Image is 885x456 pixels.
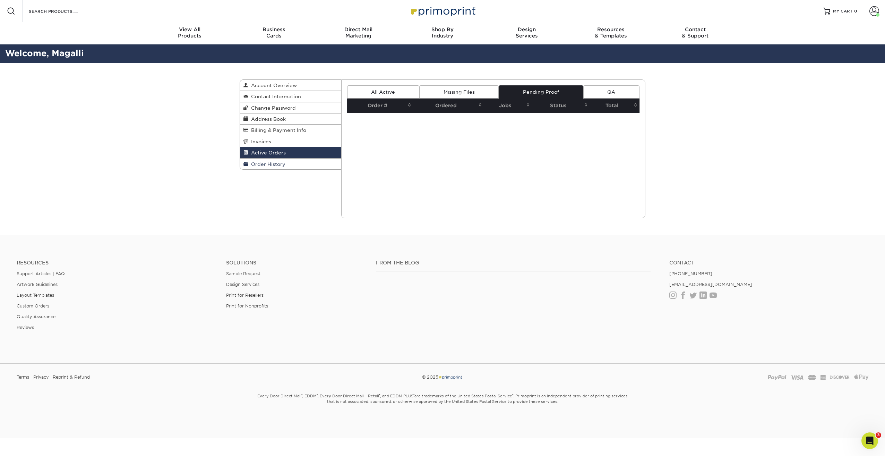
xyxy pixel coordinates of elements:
th: Total [590,99,639,113]
a: All Active [347,85,419,99]
a: Sample Request [226,271,260,276]
a: [EMAIL_ADDRESS][DOMAIN_NAME] [669,282,752,287]
a: Print for Nonprofits [226,303,268,309]
a: Design Services [226,282,259,287]
a: Contact& Support [653,22,737,44]
span: Change Password [248,105,296,111]
span: Contact [653,26,737,33]
span: Shop By [401,26,485,33]
th: Status [532,99,590,113]
a: Billing & Payment Info [240,125,341,136]
span: Resources [569,26,653,33]
a: [PHONE_NUMBER] [669,271,712,276]
span: 0 [854,9,857,14]
a: Shop ByIndustry [401,22,485,44]
a: Print for Resellers [226,293,264,298]
div: Products [148,26,232,39]
a: QA [583,85,639,99]
sup: ® [317,393,318,397]
sup: ® [413,393,414,397]
div: Cards [232,26,316,39]
img: Primoprint [408,3,477,18]
div: & Templates [569,26,653,39]
a: View AllProducts [148,22,232,44]
span: Direct Mail [316,26,401,33]
span: Billing & Payment Info [248,127,306,133]
div: Marketing [316,26,401,39]
div: Industry [401,26,485,39]
a: Active Orders [240,147,341,158]
a: Layout Templates [17,293,54,298]
h4: From the Blog [376,260,651,266]
div: © 2025 [299,372,586,382]
th: Order # [347,99,413,113]
a: Reviews [17,325,34,330]
a: Quality Assurance [17,314,55,319]
img: Primoprint [438,374,463,380]
sup: ® [301,393,302,397]
a: DesignServices [484,22,569,44]
a: Custom Orders [17,303,49,309]
a: Order History [240,159,341,169]
div: Services [484,26,569,39]
span: Invoices [248,139,271,144]
a: Invoices [240,136,341,147]
sup: ® [379,393,380,397]
a: Privacy [33,372,49,382]
a: Resources& Templates [569,22,653,44]
a: Reprint & Refund [53,372,90,382]
span: MY CART [833,8,853,14]
sup: ® [512,393,513,397]
a: Artwork Guidelines [17,282,58,287]
h4: Resources [17,260,216,266]
a: Direct MailMarketing [316,22,401,44]
a: Contact [669,260,868,266]
a: Pending Proof [499,85,583,99]
input: SEARCH PRODUCTS..... [28,7,96,15]
h4: Solutions [226,260,366,266]
a: Support Articles | FAQ [17,271,65,276]
a: Contact Information [240,91,341,102]
a: Account Overview [240,80,341,91]
span: Address Book [248,116,286,122]
span: Business [232,26,316,33]
span: Contact Information [248,94,301,99]
span: Design [484,26,569,33]
a: BusinessCards [232,22,316,44]
div: & Support [653,26,737,39]
a: Missing Files [419,85,499,99]
span: View All [148,26,232,33]
span: Account Overview [248,83,297,88]
th: Jobs [484,99,532,113]
th: Ordered [413,99,484,113]
span: 3 [876,432,881,438]
iframe: Intercom live chat [861,432,878,449]
a: Change Password [240,102,341,113]
span: Active Orders [248,150,286,155]
small: Every Door Direct Mail , EDDM , Every Door Direct Mail – Retail , and EDDM PLUS are trademarks of... [240,391,645,421]
a: Terms [17,372,29,382]
a: Address Book [240,113,341,125]
span: Order History [248,161,285,167]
